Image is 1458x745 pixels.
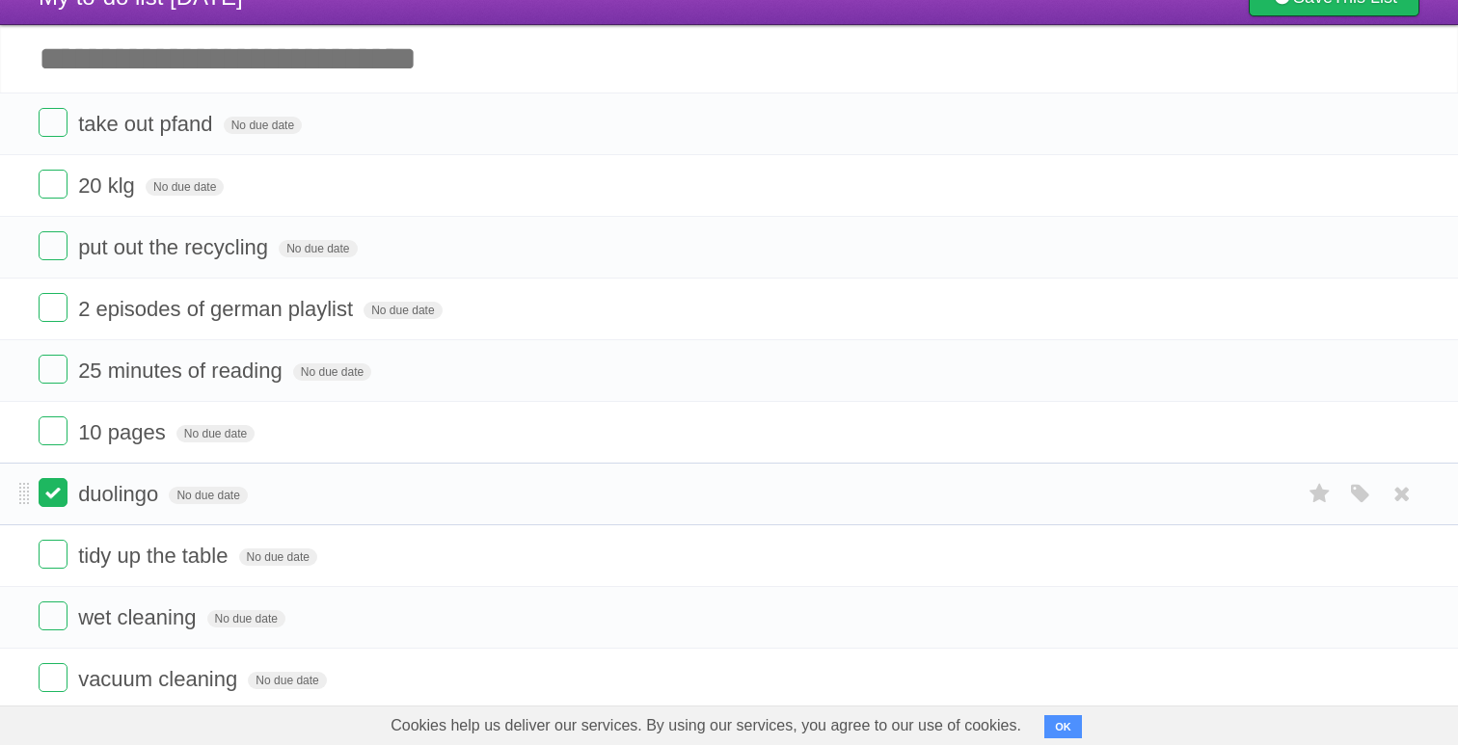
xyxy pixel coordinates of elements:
[78,544,232,568] span: tidy up the table
[239,548,317,566] span: No due date
[78,605,201,629] span: wet cleaning
[224,117,302,134] span: No due date
[39,540,67,569] label: Done
[146,178,224,196] span: No due date
[78,112,217,136] span: take out pfand
[39,416,67,445] label: Done
[78,173,140,198] span: 20 klg
[39,663,67,692] label: Done
[1044,715,1082,738] button: OK
[1302,478,1338,510] label: Star task
[39,170,67,199] label: Done
[78,297,358,321] span: 2 episodes of german playlist
[39,108,67,137] label: Done
[371,706,1040,745] span: Cookies help us deliver our services. By using our services, you agree to our use of cookies.
[364,302,442,319] span: No due date
[39,231,67,260] label: Done
[279,240,357,257] span: No due date
[169,487,247,504] span: No due date
[78,235,273,259] span: put out the recycling
[293,363,371,381] span: No due date
[39,601,67,630] label: Done
[39,355,67,384] label: Done
[78,420,171,444] span: 10 pages
[39,478,67,507] label: Done
[78,482,163,506] span: duolingo
[176,425,255,442] span: No due date
[78,359,287,383] span: 25 minutes of reading
[39,293,67,322] label: Done
[248,672,326,689] span: No due date
[207,610,285,627] span: No due date
[78,667,242,691] span: vacuum cleaning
